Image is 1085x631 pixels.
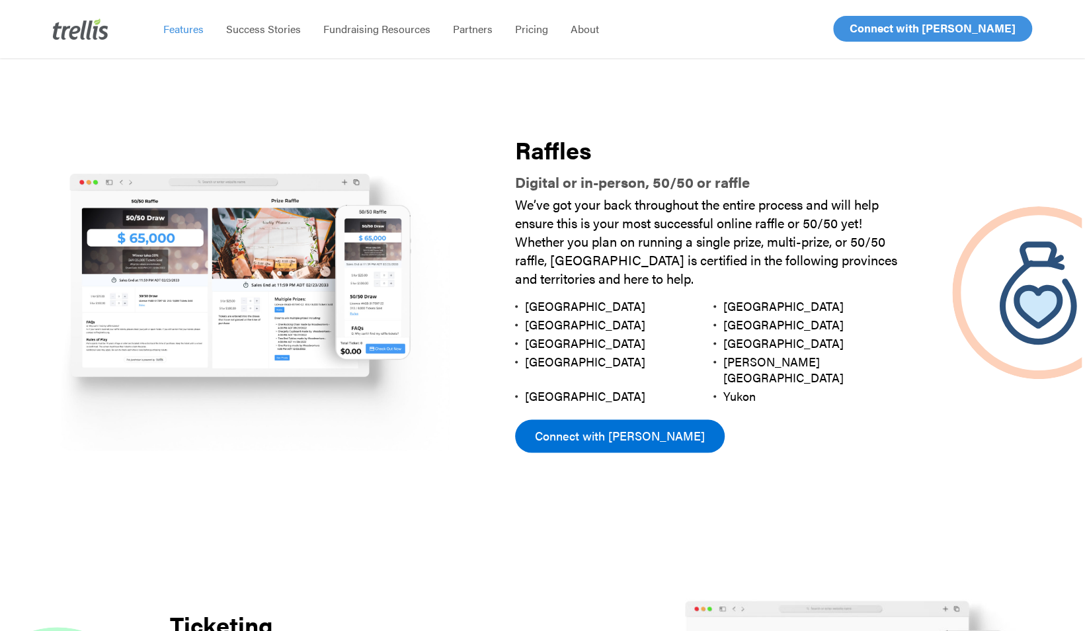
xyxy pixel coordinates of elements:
span: [GEOGRAPHIC_DATA] [723,334,844,351]
strong: Digital or in-person, 50/50 or raffle [515,171,750,191]
a: Success Stories [215,22,312,36]
span: [GEOGRAPHIC_DATA] [525,334,645,351]
span: Pricing [515,21,548,36]
span: [GEOGRAPHIC_DATA] [525,387,645,403]
span: Connect with [PERSON_NAME] [535,426,705,444]
span: Yukon [723,387,756,403]
img: Trellis [53,19,108,40]
strong: Raffles [515,132,592,166]
span: [GEOGRAPHIC_DATA] [723,315,844,332]
span: Success Stories [226,21,301,36]
a: Partners [442,22,504,36]
span: [GEOGRAPHIC_DATA] [723,297,844,314]
span: Partners [453,21,493,36]
span: Fundraising Resources [323,21,430,36]
a: About [559,22,610,36]
a: Fundraising Resources [312,22,442,36]
span: [PERSON_NAME][GEOGRAPHIC_DATA] [723,353,844,385]
span: [GEOGRAPHIC_DATA] [525,315,645,332]
a: Features [152,22,215,36]
a: Connect with [PERSON_NAME] [833,16,1032,42]
span: [GEOGRAPHIC_DATA] [525,297,645,314]
span: Features [163,21,204,36]
span: We’ve got your back throughout the entire process and will help ensure this is your most successf... [515,194,897,287]
a: Connect with [PERSON_NAME] [515,419,725,452]
span: About [571,21,599,36]
a: Pricing [504,22,559,36]
span: [GEOGRAPHIC_DATA] [525,353,645,369]
span: Connect with [PERSON_NAME] [850,20,1016,36]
